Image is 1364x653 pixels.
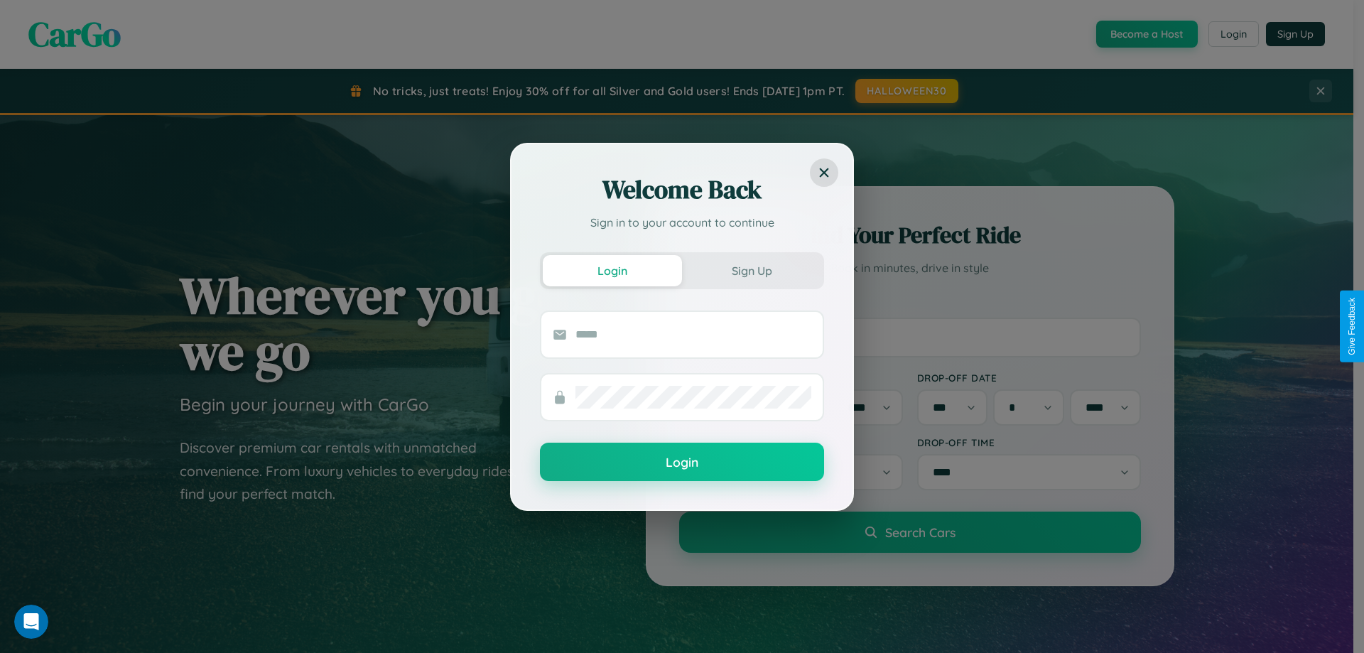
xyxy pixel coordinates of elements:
[543,255,682,286] button: Login
[540,214,824,231] p: Sign in to your account to continue
[14,605,48,639] iframe: Intercom live chat
[540,443,824,481] button: Login
[682,255,821,286] button: Sign Up
[1347,298,1357,355] div: Give Feedback
[540,173,824,207] h2: Welcome Back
